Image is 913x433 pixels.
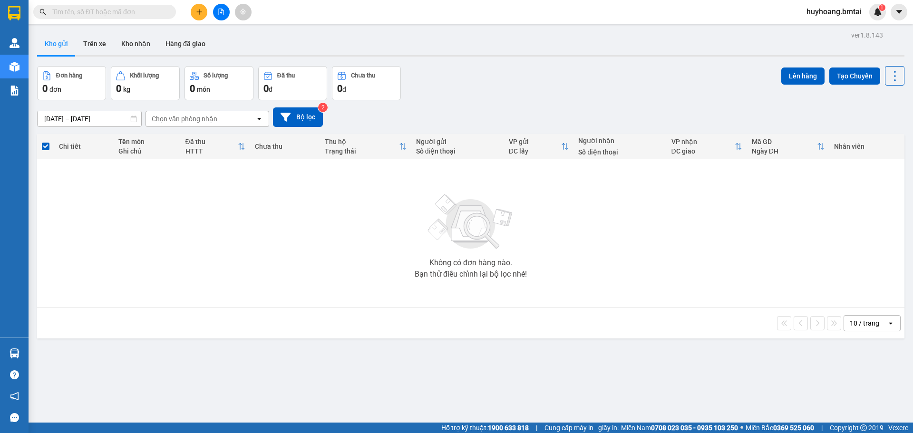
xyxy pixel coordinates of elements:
[337,83,342,94] span: 0
[10,348,19,358] img: warehouse-icon
[325,147,399,155] div: Trạng thái
[152,114,217,124] div: Chọn văn phòng nhận
[671,138,735,145] div: VP nhận
[536,423,537,433] span: |
[204,72,228,79] div: Số lượng
[39,9,46,15] span: search
[37,32,76,55] button: Kho gửi
[429,259,512,267] div: Không có đơn hàng nào.
[325,138,399,145] div: Thu hộ
[332,66,401,100] button: Chưa thu0đ
[740,426,743,430] span: ⚪️
[10,62,19,72] img: warehouse-icon
[488,424,529,432] strong: 1900 633 818
[218,9,224,15] span: file-add
[578,137,661,144] div: Người nhận
[874,8,882,16] img: icon-new-feature
[273,107,323,127] button: Bộ lọc
[423,189,518,255] img: svg+xml;base64,PHN2ZyBjbGFzcz0ibGlzdC1wbHVnX19zdmciIHhtbG5zPSJodHRwOi8vd3d3LnczLm9yZy8yMDAwL3N2Zy...
[185,147,238,155] div: HTTT
[799,6,869,18] span: huyhoang.bmtai
[258,66,327,100] button: Đã thu0đ
[56,72,82,79] div: Đơn hàng
[185,66,253,100] button: Số lượng0món
[158,32,213,55] button: Hàng đã giao
[255,143,315,150] div: Chưa thu
[671,147,735,155] div: ĐC giao
[895,8,903,16] span: caret-down
[263,83,269,94] span: 0
[621,423,738,433] span: Miền Nam
[773,424,814,432] strong: 0369 525 060
[851,30,883,40] div: ver 1.8.143
[185,138,238,145] div: Đã thu
[667,134,747,159] th: Toggle SortBy
[10,38,19,48] img: warehouse-icon
[891,4,907,20] button: caret-down
[747,134,829,159] th: Toggle SortBy
[255,115,263,123] svg: open
[416,138,499,145] div: Người gửi
[123,86,130,93] span: kg
[880,4,884,11] span: 1
[10,392,19,401] span: notification
[10,413,19,422] span: message
[118,147,176,155] div: Ghi chú
[879,4,885,11] sup: 1
[240,9,246,15] span: aim
[52,7,165,17] input: Tìm tên, số ĐT hoặc mã đơn
[38,111,141,126] input: Select a date range.
[821,423,823,433] span: |
[752,138,817,145] div: Mã GD
[10,370,19,379] span: question-circle
[197,86,210,93] span: món
[342,86,346,93] span: đ
[10,86,19,96] img: solution-icon
[42,83,48,94] span: 0
[651,424,738,432] strong: 0708 023 035 - 0935 103 250
[116,83,121,94] span: 0
[213,4,230,20] button: file-add
[509,138,562,145] div: VP gửi
[320,134,411,159] th: Toggle SortBy
[509,147,562,155] div: ĐC lấy
[235,4,252,20] button: aim
[544,423,619,433] span: Cung cấp máy in - giấy in:
[277,72,295,79] div: Đã thu
[860,424,867,431] span: copyright
[181,134,251,159] th: Toggle SortBy
[752,147,817,155] div: Ngày ĐH
[416,147,499,155] div: Số điện thoại
[111,66,180,100] button: Khối lượng0kg
[850,318,879,328] div: 10 / trang
[196,9,203,15] span: plus
[269,86,272,93] span: đ
[76,32,114,55] button: Trên xe
[887,319,894,327] svg: open
[504,134,574,159] th: Toggle SortBy
[441,423,529,433] span: Hỗ trợ kỹ thuật:
[190,83,195,94] span: 0
[118,138,176,145] div: Tên món
[781,67,825,85] button: Lên hàng
[130,72,159,79] div: Khối lượng
[415,270,527,278] div: Bạn thử điều chỉnh lại bộ lọc nhé!
[59,143,108,150] div: Chi tiết
[834,143,900,150] div: Nhân viên
[746,423,814,433] span: Miền Bắc
[37,66,106,100] button: Đơn hàng0đơn
[191,4,207,20] button: plus
[8,6,20,20] img: logo-vxr
[114,32,158,55] button: Kho nhận
[49,86,61,93] span: đơn
[829,67,880,85] button: Tạo Chuyến
[318,103,328,112] sup: 2
[578,148,661,156] div: Số điện thoại
[351,72,375,79] div: Chưa thu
